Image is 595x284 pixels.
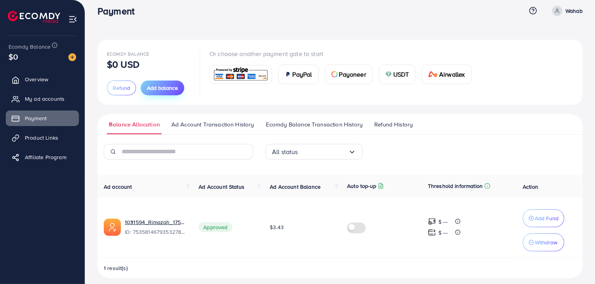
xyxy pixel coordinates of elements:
iframe: Chat [562,249,589,278]
span: Ecomdy Balance [9,43,51,51]
span: My ad accounts [25,95,65,103]
p: Threshold information [428,181,483,191]
img: top-up amount [428,228,436,237]
img: card [212,66,269,83]
span: Affiliate Program [25,153,66,161]
a: cardUSDT [379,65,416,84]
span: Refund History [374,120,413,129]
a: Product Links [6,130,79,146]
img: menu [68,15,77,24]
h3: Payment [98,5,141,17]
img: card [386,71,392,77]
span: Ad account [104,183,132,191]
span: PayPal [293,70,312,79]
div: <span class='underline'>1031594_Rimazah_1754568624722</span></br>7535814679353278480 [125,218,186,236]
span: $3.43 [270,223,284,231]
span: Action [523,183,538,191]
a: Payment [6,110,79,126]
span: Ad Account Transaction History [171,120,254,129]
span: Product Links [25,134,58,142]
input: Search for option [298,146,348,158]
p: Auto top-up [347,181,376,191]
img: card [332,71,338,77]
span: Payment [25,114,47,122]
img: card [428,71,438,77]
p: $ --- [438,217,448,226]
a: cardPayoneer [325,65,373,84]
span: Airwallex [439,70,465,79]
p: Or choose another payment gate to start [209,49,478,58]
a: Wahab [549,6,583,16]
span: Add balance [147,84,178,92]
p: $0 USD [107,60,140,69]
button: Add balance [141,81,184,95]
span: Ecomdy Balance [107,51,149,57]
span: ID: 7535814679353278480 [125,228,186,236]
p: Withdraw [535,238,557,247]
a: My ad accounts [6,91,79,107]
p: Wahab [565,6,583,16]
div: Search for option [265,144,363,160]
span: Overview [25,75,48,83]
p: Add Fund [535,214,558,223]
span: $0 [9,51,18,62]
img: top-up amount [428,217,436,226]
a: Overview [6,72,79,87]
a: 1031594_Rimazah_1754568624722 [125,218,186,226]
span: Balance Allocation [109,120,160,129]
button: Add Fund [523,209,564,227]
a: card [209,65,272,84]
span: Approved [199,222,232,232]
img: logo [8,11,60,23]
img: card [285,71,291,77]
span: Ad Account Status [199,183,244,191]
img: image [68,53,76,61]
span: Payoneer [339,70,366,79]
span: Ecomdy Balance Transaction History [266,120,363,129]
span: USDT [393,70,409,79]
span: Ad Account Balance [270,183,321,191]
button: Refund [107,81,136,95]
a: cardAirwallex [422,65,471,84]
a: Affiliate Program [6,149,79,165]
img: ic-ads-acc.e4c84228.svg [104,219,121,236]
button: Withdraw [523,233,564,251]
span: 1 result(s) [104,264,128,272]
a: cardPayPal [278,65,319,84]
span: All status [272,146,298,158]
p: $ --- [438,228,448,237]
span: Refund [113,84,130,92]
